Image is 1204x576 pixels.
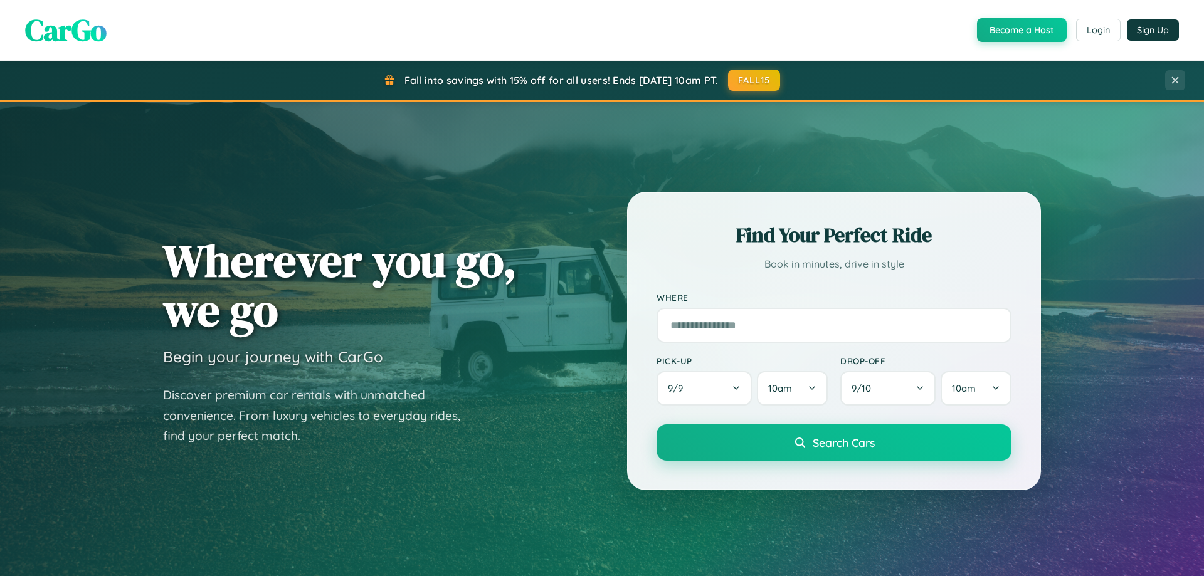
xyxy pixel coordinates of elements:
[840,371,936,406] button: 9/10
[657,424,1011,461] button: Search Cars
[163,236,517,335] h1: Wherever you go, we go
[768,382,792,394] span: 10am
[1076,19,1121,41] button: Login
[977,18,1067,42] button: Become a Host
[668,382,689,394] span: 9 / 9
[657,221,1011,249] h2: Find Your Perfect Ride
[952,382,976,394] span: 10am
[163,347,383,366] h3: Begin your journey with CarGo
[941,371,1011,406] button: 10am
[728,70,781,91] button: FALL15
[813,436,875,449] span: Search Cars
[25,9,107,51] span: CarGo
[657,292,1011,303] label: Where
[1127,19,1179,41] button: Sign Up
[404,74,719,86] span: Fall into savings with 15% off for all users! Ends [DATE] 10am PT.
[757,371,828,406] button: 10am
[840,355,1011,366] label: Drop-off
[852,382,877,394] span: 9 / 10
[657,371,752,406] button: 9/9
[657,255,1011,273] p: Book in minutes, drive in style
[163,385,477,446] p: Discover premium car rentals with unmatched convenience. From luxury vehicles to everyday rides, ...
[657,355,828,366] label: Pick-up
